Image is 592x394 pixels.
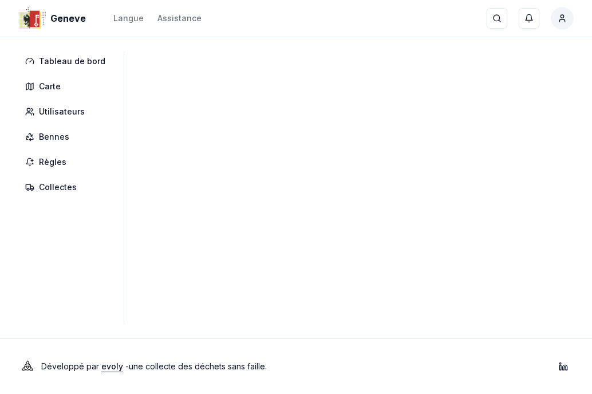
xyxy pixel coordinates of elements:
p: Développé par - une collecte des déchets sans faille . [41,358,267,375]
span: Carte [39,81,61,92]
a: Geneve [18,11,90,25]
a: Utilisateurs [18,101,117,122]
a: Collectes [18,177,117,198]
span: Collectes [39,182,77,193]
img: Geneve Logo [18,5,46,32]
div: Langue [113,13,144,24]
span: Geneve [50,11,86,25]
a: Tableau de bord [18,51,117,72]
span: Tableau de bord [39,56,105,67]
button: Langue [113,11,144,25]
a: Carte [18,76,117,97]
a: Règles [18,152,117,172]
a: Bennes [18,127,117,147]
span: Règles [39,156,66,168]
span: Utilisateurs [39,106,85,117]
a: evoly [101,361,123,371]
img: Evoly Logo [18,357,37,376]
a: Assistance [157,11,202,25]
span: Bennes [39,131,69,143]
